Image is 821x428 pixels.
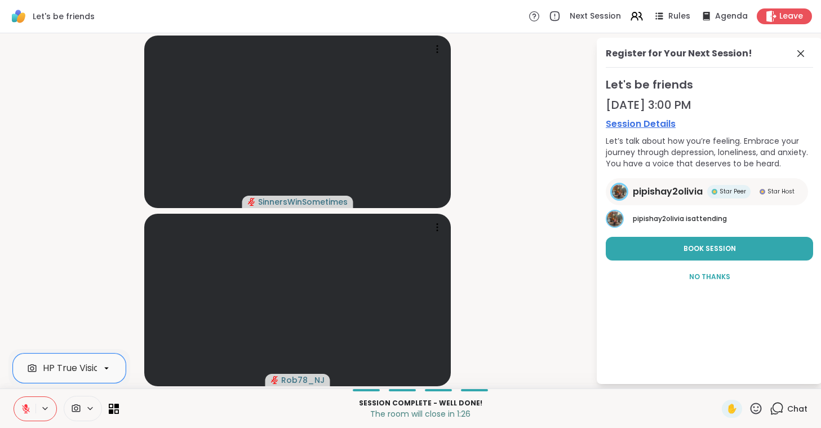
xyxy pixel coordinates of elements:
p: The room will close in 1:26 [126,408,715,420]
p: is attending [633,214,813,224]
span: Let's be friends [33,11,95,22]
span: Agenda [715,11,748,22]
span: Rob78_NJ [281,374,325,386]
img: Star Peer [712,189,717,195]
img: Star Host [760,189,765,195]
span: pipishay2olivia [633,214,684,223]
button: Book Session [606,237,813,261]
span: audio-muted [271,376,279,384]
span: audio-muted [248,198,256,206]
span: Star Peer [720,187,746,196]
img: ShareWell Logomark [9,7,28,26]
span: ✋ [726,402,738,416]
span: SinnersWinSometimes [258,196,348,208]
span: No Thanks [689,272,730,282]
span: Book Session [684,244,736,254]
div: HP True Vision HD Camera [43,361,159,375]
span: Rules [668,11,690,22]
a: Session Details [606,117,813,131]
img: pipishay2olivia [612,184,627,199]
img: pipishay2olivia [607,211,623,227]
span: Leave [779,11,803,22]
div: [DATE] 3:00 PM [606,97,813,113]
span: Star Host [767,187,795,196]
a: pipishay2oliviapipishay2oliviaStar PeerStar PeerStar HostStar Host [606,178,808,205]
div: Register for Your Next Session! [606,47,752,60]
div: Let’s talk about how you’re feeling. Embrace your journey through depression, loneliness, and anx... [606,135,813,169]
span: Chat [787,403,807,414]
span: Let's be friends [606,77,813,92]
span: pipishay2olivia [633,185,703,198]
span: Next Session [570,11,621,22]
button: No Thanks [606,265,813,289]
p: Session Complete - well done! [126,398,715,408]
